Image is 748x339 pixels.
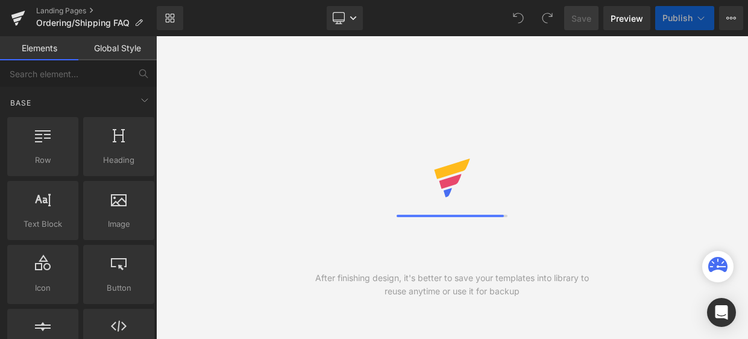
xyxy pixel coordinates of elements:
[655,6,714,30] button: Publish
[506,6,530,30] button: Undo
[87,218,151,230] span: Image
[9,97,33,109] span: Base
[603,6,650,30] a: Preview
[36,18,130,28] span: Ordering/Shipping FAQ
[571,12,591,25] span: Save
[87,154,151,166] span: Heading
[11,154,75,166] span: Row
[78,36,157,60] a: Global Style
[36,6,157,16] a: Landing Pages
[719,6,743,30] button: More
[11,218,75,230] span: Text Block
[87,282,151,294] span: Button
[157,6,183,30] a: New Library
[662,13,693,23] span: Publish
[11,282,75,294] span: Icon
[611,12,643,25] span: Preview
[304,271,600,298] div: After finishing design, it's better to save your templates into library to reuse anytime or use i...
[707,298,736,327] div: Open Intercom Messenger
[535,6,559,30] button: Redo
